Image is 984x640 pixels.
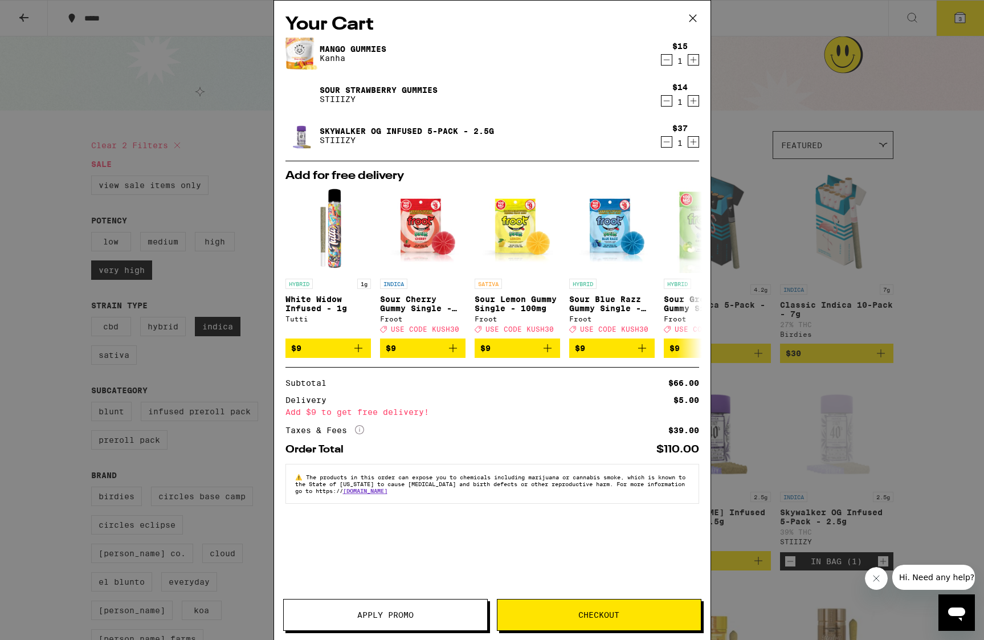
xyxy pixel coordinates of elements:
[295,474,306,480] span: ⚠️
[320,95,438,104] p: STIIIZY
[661,95,672,107] button: Decrement
[688,95,699,107] button: Increment
[285,36,317,71] img: Mango Gummies
[664,279,691,289] p: HYBRID
[291,344,301,353] span: $9
[672,56,688,66] div: 1
[357,611,414,619] span: Apply Promo
[669,344,680,353] span: $9
[938,594,975,631] iframe: Button to launch messaging window
[475,315,560,323] div: Froot
[480,344,491,353] span: $9
[664,339,749,358] button: Add to bag
[380,315,466,323] div: Froot
[485,325,554,333] span: USE CODE KUSH30
[569,279,597,289] p: HYBRID
[283,599,488,631] button: Apply Promo
[664,187,749,273] img: Froot - Sour Green Apple Gummy Single - 100mg
[569,187,655,273] img: Froot - Sour Blue Razz Gummy Single - 100mg
[569,315,655,323] div: Froot
[865,567,888,590] iframe: Close message
[386,344,396,353] span: $9
[575,344,585,353] span: $9
[668,379,699,387] div: $66.00
[497,599,701,631] button: Checkout
[285,396,334,404] div: Delivery
[475,295,560,313] p: Sour Lemon Gummy Single - 100mg
[357,279,371,289] p: 1g
[285,120,317,152] img: Skywalker OG Infused 5-Pack - 2.5g
[285,295,371,313] p: White Widow Infused - 1g
[661,136,672,148] button: Decrement
[664,315,749,323] div: Froot
[380,279,407,289] p: INDICA
[320,85,438,95] a: Sour Strawberry Gummies
[892,565,975,590] iframe: Message from company
[285,315,371,323] div: Tutti
[285,445,352,455] div: Order Total
[391,325,459,333] span: USE CODE KUSH30
[569,339,655,358] button: Add to bag
[688,136,699,148] button: Increment
[668,426,699,434] div: $39.00
[285,408,699,416] div: Add $9 to get free delivery!
[569,187,655,339] a: Open page for Sour Blue Razz Gummy Single - 100mg from Froot
[320,54,386,63] p: Kanha
[285,187,371,273] img: Tutti - White Widow Infused - 1g
[475,339,560,358] button: Add to bag
[343,487,387,494] a: [DOMAIN_NAME]
[285,379,334,387] div: Subtotal
[688,54,699,66] button: Increment
[580,325,648,333] span: USE CODE KUSH30
[380,295,466,313] p: Sour Cherry Gummy Single - 100mg
[380,187,466,273] img: Froot - Sour Cherry Gummy Single - 100mg
[320,136,494,145] p: STIIIZY
[320,127,494,136] a: Skywalker OG Infused 5-Pack - 2.5g
[380,339,466,358] button: Add to bag
[656,445,699,455] div: $110.00
[285,12,699,38] h2: Your Cart
[285,425,364,435] div: Taxes & Fees
[672,138,688,148] div: 1
[475,187,560,339] a: Open page for Sour Lemon Gummy Single - 100mg from Froot
[475,187,560,273] img: Froot - Sour Lemon Gummy Single - 100mg
[578,611,619,619] span: Checkout
[285,339,371,358] button: Add to bag
[285,170,699,182] h2: Add for free delivery
[295,474,685,494] span: The products in this order can expose you to chemicals including marijuana or cannabis smoke, whi...
[673,396,699,404] div: $5.00
[672,124,688,133] div: $37
[664,187,749,339] a: Open page for Sour Green Apple Gummy Single - 100mg from Froot
[380,187,466,339] a: Open page for Sour Cherry Gummy Single - 100mg from Froot
[285,79,317,111] img: Sour Strawberry Gummies
[661,54,672,66] button: Decrement
[285,187,371,339] a: Open page for White Widow Infused - 1g from Tutti
[675,325,743,333] span: USE CODE KUSH30
[475,279,502,289] p: SATIVA
[672,42,688,51] div: $15
[672,97,688,107] div: 1
[569,295,655,313] p: Sour Blue Razz Gummy Single - 100mg
[664,295,749,313] p: Sour Green Apple Gummy Single - 100mg
[672,83,688,92] div: $14
[320,44,386,54] a: Mango Gummies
